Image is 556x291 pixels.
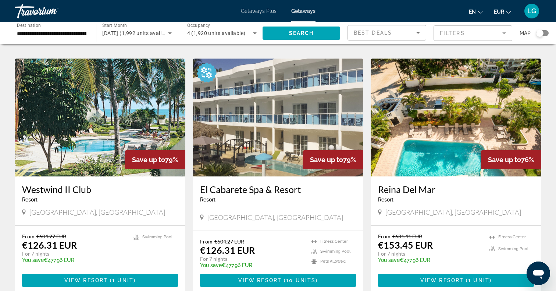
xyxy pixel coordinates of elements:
p: €126.31 EUR [200,245,255,256]
p: For 7 nights [200,256,304,262]
div: 76% [481,150,541,169]
img: 6936O01X.jpg [371,59,541,176]
img: D826E01X.jpg [193,59,363,176]
span: ( ) [464,277,492,283]
a: Reina Del Mar [378,184,534,195]
a: Getaways Plus [241,8,277,14]
span: Destination [17,22,41,28]
a: Getaways [291,8,316,14]
button: Filter [434,25,512,41]
span: Pets Allowed [320,259,346,264]
p: €477.96 EUR [378,257,482,263]
span: €604.27 EUR [36,233,66,239]
span: 4 (1,920 units available) [187,30,246,36]
a: El Cabarete Spa & Resort [200,184,356,195]
mat-select: Sort by [354,28,420,37]
span: Resort [378,197,393,203]
span: 10 units [286,277,316,283]
p: €477.96 EUR [22,257,126,263]
p: For 7 nights [22,250,126,257]
span: ( ) [282,277,318,283]
span: You save [22,257,44,263]
span: Fitness Center [320,239,348,244]
button: View Resort(1 unit) [378,274,534,287]
span: 1 unit [468,277,489,283]
span: Resort [200,197,215,203]
span: Fitness Center [498,235,526,239]
span: Resort [22,197,38,203]
span: Search [289,30,314,36]
span: [GEOGRAPHIC_DATA], [GEOGRAPHIC_DATA] [385,208,521,216]
span: View Resort [64,277,108,283]
span: Swimming Pool [498,246,528,251]
span: You save [378,257,400,263]
span: From [22,233,35,239]
iframe: Bouton de lancement de la fenêtre de messagerie [527,262,550,285]
button: View Resort(1 unit) [22,274,178,287]
button: Search [263,27,340,40]
a: Travorium [15,1,88,21]
p: €126.31 EUR [22,239,77,250]
div: 79% [125,150,185,169]
img: 0585I01X.jpg [15,59,185,176]
span: Save up to [132,156,165,164]
span: EUR [494,9,504,15]
span: View Resort [238,277,282,283]
span: Swimming Pool [320,249,350,254]
button: Change currency [494,6,511,17]
span: Start Month [102,23,127,28]
p: €477.96 EUR [200,262,304,268]
span: Save up to [488,156,521,164]
span: From [200,238,213,245]
button: View Resort(10 units) [200,274,356,287]
span: 1 unit [112,277,133,283]
span: Map [520,28,531,38]
span: LG [527,7,536,15]
span: [GEOGRAPHIC_DATA], [GEOGRAPHIC_DATA] [207,213,343,221]
div: 79% [303,150,363,169]
a: Westwind II Club [22,184,178,195]
span: ( ) [108,277,136,283]
span: From [378,233,391,239]
span: [DATE] (1,992 units available) [102,30,174,36]
span: Swimming Pool [142,235,172,239]
span: en [469,9,476,15]
span: €631.41 EUR [392,233,422,239]
span: €604.27 EUR [214,238,244,245]
span: View Resort [420,277,464,283]
span: Occupancy [187,23,210,28]
button: Change language [469,6,483,17]
p: For 7 nights [378,250,482,257]
span: Best Deals [354,30,392,36]
button: User Menu [522,3,541,19]
span: You save [200,262,222,268]
span: Save up to [310,156,343,164]
p: €153.45 EUR [378,239,433,250]
span: [GEOGRAPHIC_DATA], [GEOGRAPHIC_DATA] [29,208,165,216]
